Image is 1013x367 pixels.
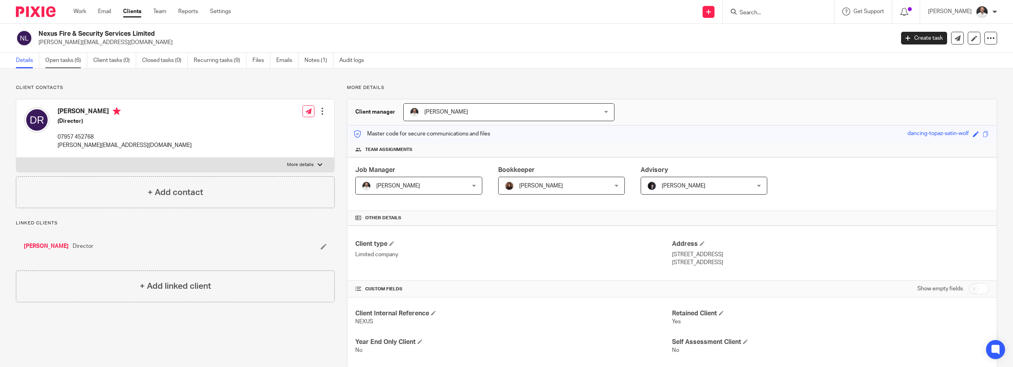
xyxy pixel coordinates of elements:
[641,167,668,173] span: Advisory
[672,338,989,346] h4: Self Assessment Client
[140,280,211,292] h4: + Add linked client
[58,117,192,125] h5: (Director)
[424,109,468,115] span: [PERSON_NAME]
[58,133,192,141] p: 07957 452768
[672,259,989,267] p: [STREET_ADDRESS]
[355,167,395,173] span: Job Manager
[98,8,111,15] a: Email
[39,30,719,38] h2: Nexus Fire & Security Services Limited
[252,53,270,68] a: Files
[113,107,121,115] i: Primary
[355,348,362,353] span: No
[45,53,87,68] a: Open tasks (6)
[355,319,373,325] span: NEXUS
[505,181,514,191] img: Headshot.jpg
[365,215,401,221] span: Other details
[16,220,335,226] p: Linked clients
[365,147,412,153] span: Team assignments
[410,107,419,117] img: dom%20slack.jpg
[355,309,672,318] h4: Client Internal Reference
[347,85,997,91] p: More details
[178,8,198,15] a: Reports
[647,181,657,191] img: 455A2509.jpg
[210,8,231,15] a: Settings
[16,53,39,68] a: Details
[287,162,314,168] p: More details
[355,338,672,346] h4: Year End Only Client
[498,167,535,173] span: Bookkeeper
[16,30,33,46] img: svg%3E
[672,319,681,325] span: Yes
[355,286,672,292] h4: CUSTOM FIELDS
[73,8,86,15] a: Work
[16,6,56,17] img: Pixie
[362,181,371,191] img: dom%20slack.jpg
[355,240,672,248] h4: Client type
[976,6,988,18] img: dom%20slack.jpg
[142,53,188,68] a: Closed tasks (0)
[739,10,810,17] input: Search
[376,183,420,189] span: [PERSON_NAME]
[153,8,166,15] a: Team
[148,186,203,199] h4: + Add contact
[304,53,333,68] a: Notes (1)
[58,141,192,149] p: [PERSON_NAME][EMAIL_ADDRESS][DOMAIN_NAME]
[276,53,299,68] a: Emails
[24,242,69,250] a: [PERSON_NAME]
[355,108,395,116] h3: Client manager
[93,53,136,68] a: Client tasks (0)
[519,183,563,189] span: [PERSON_NAME]
[24,107,50,133] img: svg%3E
[353,130,490,138] p: Master code for secure communications and files
[662,183,705,189] span: [PERSON_NAME]
[907,129,969,139] div: dancing-topaz-satin-wolf
[355,251,672,259] p: Limited company
[16,85,335,91] p: Client contacts
[194,53,247,68] a: Recurring tasks (9)
[928,8,972,15] p: [PERSON_NAME]
[853,9,884,14] span: Get Support
[123,8,141,15] a: Clients
[58,107,192,117] h4: [PERSON_NAME]
[901,32,947,44] a: Create task
[672,240,989,248] h4: Address
[339,53,370,68] a: Audit logs
[672,251,989,259] p: [STREET_ADDRESS]
[39,39,889,46] p: [PERSON_NAME][EMAIL_ADDRESS][DOMAIN_NAME]
[73,242,93,250] span: Director
[672,348,679,353] span: No
[917,285,963,293] label: Show empty fields
[672,309,989,318] h4: Retained Client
